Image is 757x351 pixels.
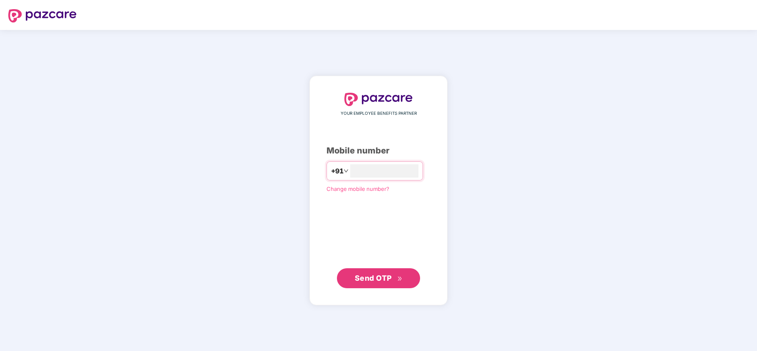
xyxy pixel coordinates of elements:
[355,274,392,282] span: Send OTP
[327,185,389,192] a: Change mobile number?
[337,268,420,288] button: Send OTPdouble-right
[8,9,77,22] img: logo
[344,168,349,173] span: down
[344,93,413,106] img: logo
[341,110,417,117] span: YOUR EMPLOYEE BENEFITS PARTNER
[331,166,344,176] span: +91
[327,144,430,157] div: Mobile number
[397,276,403,282] span: double-right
